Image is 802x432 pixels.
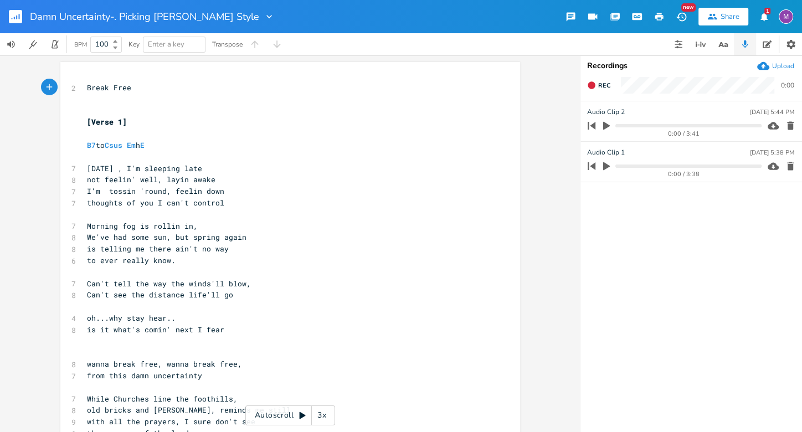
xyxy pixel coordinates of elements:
[87,140,96,150] span: B7
[606,171,762,177] div: 0:00 / 3:38
[681,3,696,12] div: New
[312,405,332,425] div: 3x
[87,198,224,208] span: thoughts of you I can't control
[87,186,224,196] span: I'm tossin 'round, feelin down
[87,163,202,173] span: [DATE] , I'm sleeping late
[670,7,692,27] button: New
[87,359,242,369] span: wanna break free, wanna break free,
[148,39,184,49] span: Enter a key
[87,255,176,265] span: to ever really know.
[779,9,793,24] div: melindameshad
[128,41,140,48] div: Key
[87,83,131,92] span: Break Free
[598,81,610,90] span: Rec
[87,244,229,254] span: is telling me there ain't no way
[87,232,246,242] span: We've had some sun, but spring again
[87,405,291,415] span: old bricks and [PERSON_NAME], reminds me still
[74,42,87,48] div: BPM
[583,76,615,94] button: Rec
[753,7,775,27] button: 1
[105,140,122,150] span: Csus
[87,290,233,300] span: Can't see the distance life'll go
[87,117,127,127] span: [Verse 1]
[87,279,251,289] span: Can't tell the way the winds'll blow,
[781,82,794,89] div: 0:00
[87,174,215,184] span: not feelin' well, layin awake
[757,60,794,72] button: Upload
[750,109,794,115] div: [DATE] 5:44 PM
[764,8,770,14] div: 1
[245,405,335,425] div: Autoscroll
[606,131,762,137] div: 0:00 / 3:41
[721,12,739,22] div: Share
[587,62,795,70] div: Recordings
[698,8,748,25] button: Share
[30,12,259,22] span: Damn Uncertainty-. Picking [PERSON_NAME] Style
[87,313,176,323] span: oh...why stay hear..
[87,416,255,426] span: with all the prayers, I sure don't see
[779,4,793,29] button: M
[140,140,145,150] span: E
[87,325,224,335] span: is it what's comin' next I fear
[87,394,238,404] span: While Churches line the foothills,
[772,61,794,70] div: Upload
[87,371,202,380] span: from this damn uncertainty
[87,140,145,150] span: to h
[127,140,136,150] span: Em
[750,150,794,156] div: [DATE] 5:38 PM
[212,41,243,48] div: Transpose
[87,221,198,231] span: Morning fog is rollin in,
[587,107,625,117] span: Audio Clip 2
[587,147,625,158] span: Audio Clip 1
